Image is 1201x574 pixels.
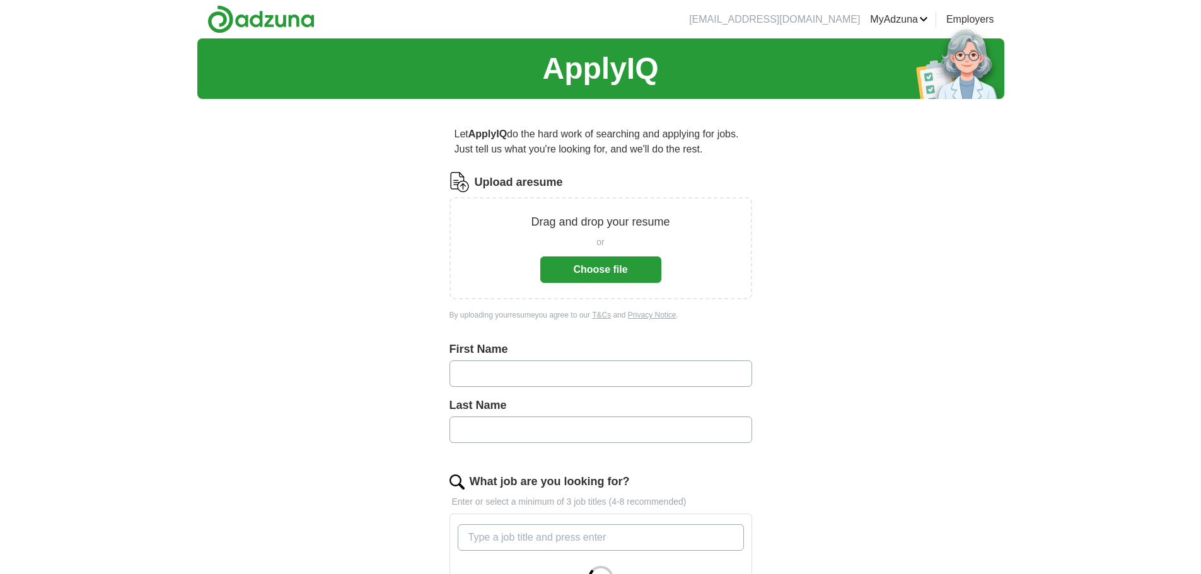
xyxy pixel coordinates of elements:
[592,311,611,319] a: T&Cs
[458,524,744,551] input: Type a job title and press enter
[628,311,676,319] a: Privacy Notice
[450,495,752,508] p: Enter or select a minimum of 3 job titles (4-8 recommended)
[946,12,994,27] a: Employers
[542,46,658,91] h1: ApplyIQ
[689,12,860,27] li: [EMAIL_ADDRESS][DOMAIN_NAME]
[870,12,928,27] a: MyAdzuna
[468,129,507,139] strong: ApplyIQ
[450,397,752,414] label: Last Name
[540,256,661,283] button: Choose file
[450,122,752,162] p: Let do the hard work of searching and applying for jobs. Just tell us what you're looking for, an...
[531,214,670,231] p: Drag and drop your resume
[450,309,752,321] div: By uploading your resume you agree to our and .
[470,473,630,490] label: What job are you looking for?
[207,5,315,33] img: Adzuna logo
[450,341,752,358] label: First Name
[596,236,604,249] span: or
[450,474,465,490] img: search.png
[450,172,470,192] img: CV Icon
[475,174,563,191] label: Upload a resume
